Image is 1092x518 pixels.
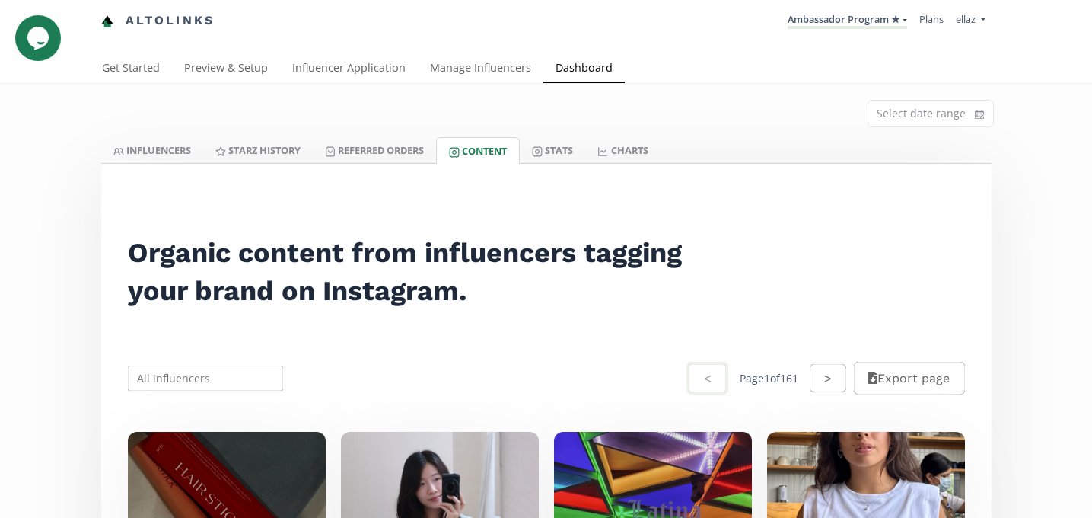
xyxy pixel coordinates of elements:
[203,137,313,163] a: Starz HISTORY
[172,54,280,85] a: Preview & Setup
[956,12,985,30] a: ellaz
[418,54,543,85] a: Manage Influencers
[956,12,976,26] span: ellaz
[740,371,798,386] div: Page 1 of 161
[313,137,436,163] a: Referred Orders
[90,54,172,85] a: Get Started
[101,8,215,34] a: Altolinks
[854,362,964,395] button: Export page
[520,137,585,163] a: Stats
[436,137,520,164] a: Content
[543,54,625,85] a: Dashboard
[810,364,846,392] button: >
[975,107,984,122] svg: calendar
[788,12,907,29] a: Ambassador Program ★
[919,12,944,26] a: Plans
[101,15,113,27] img: favicon-32x32.png
[15,15,64,61] iframe: chat widget
[686,362,727,395] button: <
[126,363,286,393] input: All influencers
[128,234,702,310] h2: Organic content from influencers tagging your brand on Instagram.
[280,54,418,85] a: Influencer Application
[101,137,203,163] a: INFLUENCERS
[585,137,660,163] a: CHARTS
